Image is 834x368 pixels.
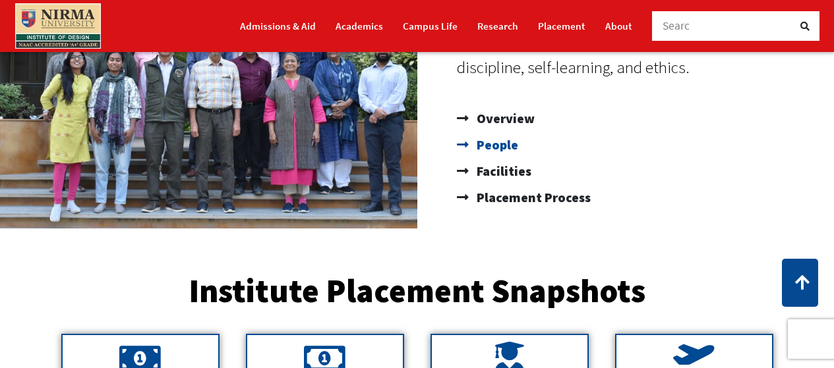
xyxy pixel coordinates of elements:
[538,14,585,38] a: Placement
[477,14,518,38] a: Research
[663,18,690,33] span: Searc
[457,184,821,211] a: Placement Process
[240,14,316,38] a: Admissions & Aid
[457,158,821,184] a: Facilities
[48,275,787,307] h2: Institute Placement Snapshots
[473,184,591,211] span: Placement Process
[403,14,458,38] a: Campus Life
[473,132,518,158] span: People
[473,158,531,184] span: Facilities
[473,105,535,132] span: Overview
[15,3,101,49] img: main_logo
[457,132,821,158] a: People
[605,14,632,38] a: About
[336,14,383,38] a: Academics
[457,105,821,132] a: Overview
